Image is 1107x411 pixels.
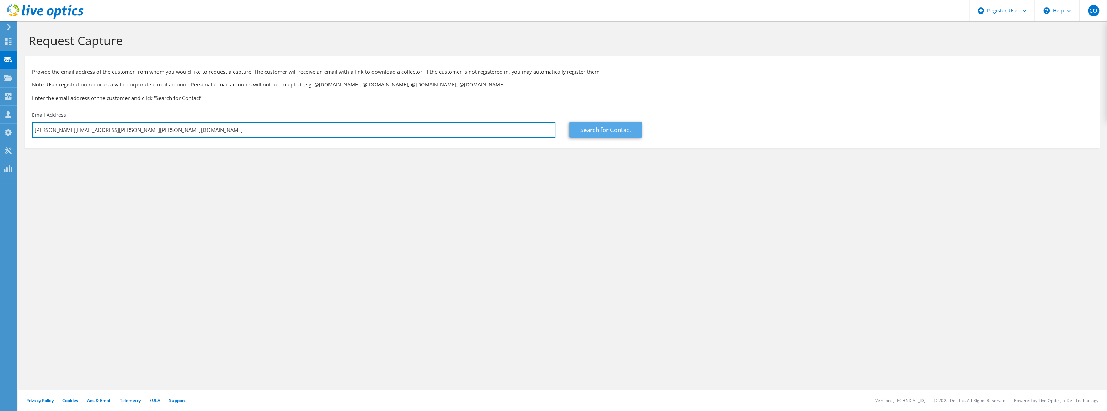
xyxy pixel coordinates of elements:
[169,397,186,404] a: Support
[149,397,160,404] a: EULA
[1043,7,1050,14] svg: \n
[120,397,141,404] a: Telemetry
[32,111,66,118] label: Email Address
[87,397,111,404] a: Ads & Email
[875,397,925,404] li: Version: [TECHNICAL_ID]
[934,397,1005,404] li: © 2025 Dell Inc. All Rights Reserved
[28,33,1093,48] h1: Request Capture
[26,397,54,404] a: Privacy Policy
[32,94,1093,102] h3: Enter the email address of the customer and click “Search for Contact”.
[1088,5,1099,16] span: CO
[32,81,1093,89] p: Note: User registration requires a valid corporate e-mail account. Personal e-mail accounts will ...
[32,68,1093,76] p: Provide the email address of the customer from whom you would like to request a capture. The cust...
[62,397,79,404] a: Cookies
[1014,397,1098,404] li: Powered by Live Optics, a Dell Technology
[569,122,642,138] a: Search for Contact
